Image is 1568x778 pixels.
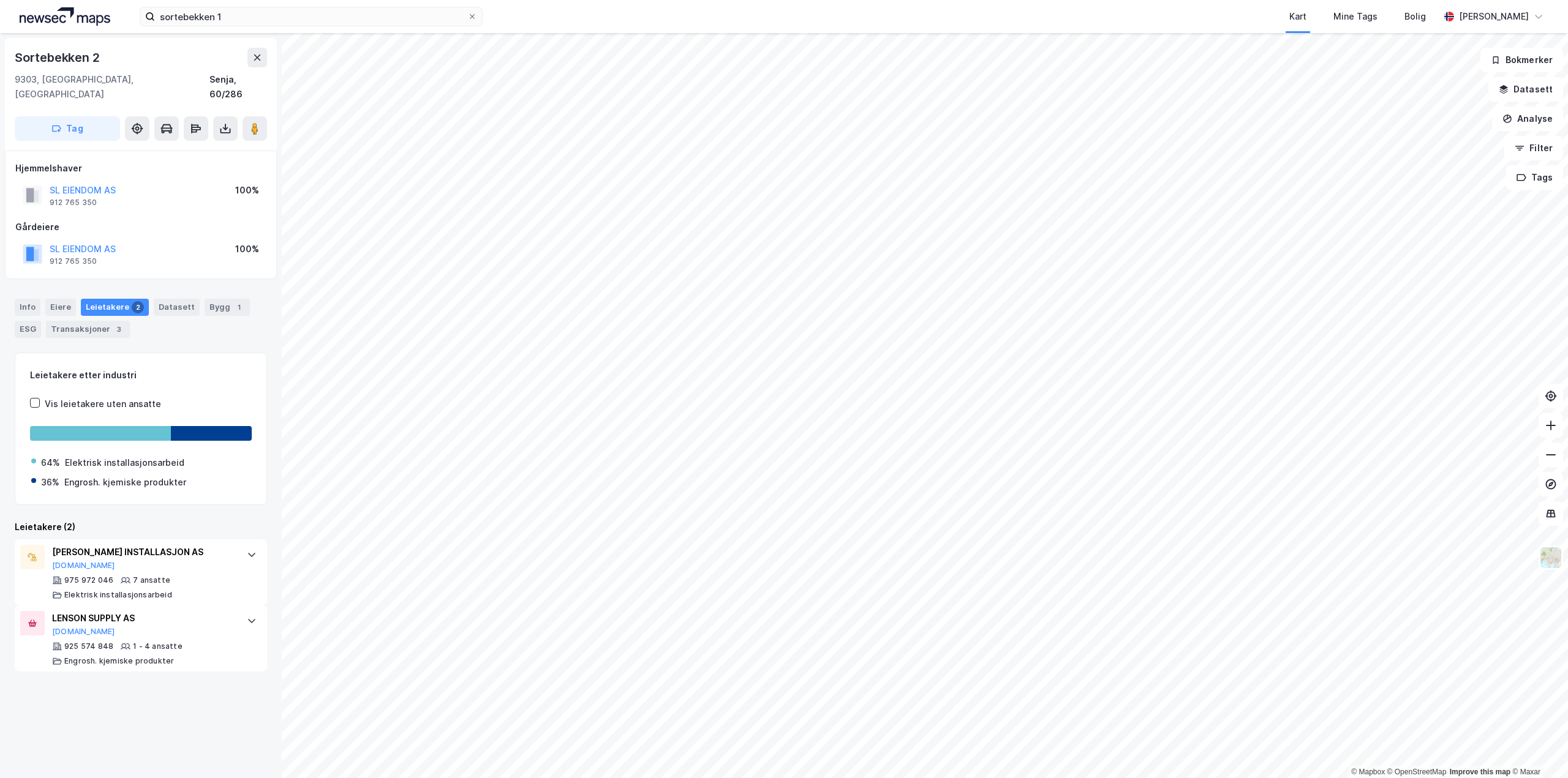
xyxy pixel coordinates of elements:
a: Improve this map [1450,768,1510,776]
button: Tag [15,116,120,141]
div: 64% [41,455,60,470]
div: Leietakere [81,299,149,316]
div: Sortebekken 2 [15,48,102,67]
div: 100% [235,183,259,198]
button: Bokmerker [1480,48,1563,72]
button: Analyse [1492,107,1563,131]
div: Senja, 60/286 [209,72,267,102]
button: Filter [1504,136,1563,160]
div: 100% [235,242,259,256]
div: Kart [1289,9,1306,24]
div: Datasett [154,299,200,316]
button: Datasett [1488,77,1563,102]
div: [PERSON_NAME] INSTALLASJON AS [52,545,235,559]
button: [DOMAIN_NAME] [52,561,115,570]
div: [PERSON_NAME] [1459,9,1529,24]
div: Mine Tags [1333,9,1378,24]
div: Engrosh. kjemiske produkter [64,475,186,490]
div: ESG [15,321,41,338]
div: Vis leietakere uten ansatte [45,397,161,411]
button: Tags [1506,165,1563,190]
div: 912 765 350 [50,198,97,208]
div: 1 [233,301,245,313]
div: 7 ansatte [133,575,170,585]
button: [DOMAIN_NAME] [52,627,115,637]
div: 9303, [GEOGRAPHIC_DATA], [GEOGRAPHIC_DATA] [15,72,209,102]
div: Elektrisk installasjonsarbeid [64,590,172,600]
div: 912 765 350 [50,256,97,266]
div: Kontrollprogram for chat [1507,719,1568,778]
a: Mapbox [1351,768,1385,776]
input: Søk på adresse, matrikkel, gårdeiere, leietakere eller personer [155,7,467,26]
div: Info [15,299,40,316]
div: Hjemmelshaver [15,161,266,176]
div: 975 972 046 [64,575,113,585]
div: Gårdeiere [15,220,266,234]
div: Bolig [1404,9,1426,24]
a: OpenStreetMap [1387,768,1447,776]
div: LENSON SUPPLY AS [52,611,235,626]
img: Z [1539,546,1562,569]
div: Elektrisk installasjonsarbeid [65,455,184,470]
div: 3 [113,323,125,335]
div: Bygg [205,299,250,316]
div: Transaksjoner [46,321,130,338]
div: Leietakere (2) [15,520,267,534]
div: 36% [41,475,59,490]
iframe: Chat Widget [1507,719,1568,778]
div: 2 [132,301,144,313]
div: Engrosh. kjemiske produkter [64,656,174,666]
div: Leietakere etter industri [30,368,252,383]
div: 1 - 4 ansatte [133,641,183,651]
div: 925 574 848 [64,641,113,651]
div: Eiere [45,299,76,316]
img: logo.a4113a55bc3d86da70a041830d287a7e.svg [20,7,110,26]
